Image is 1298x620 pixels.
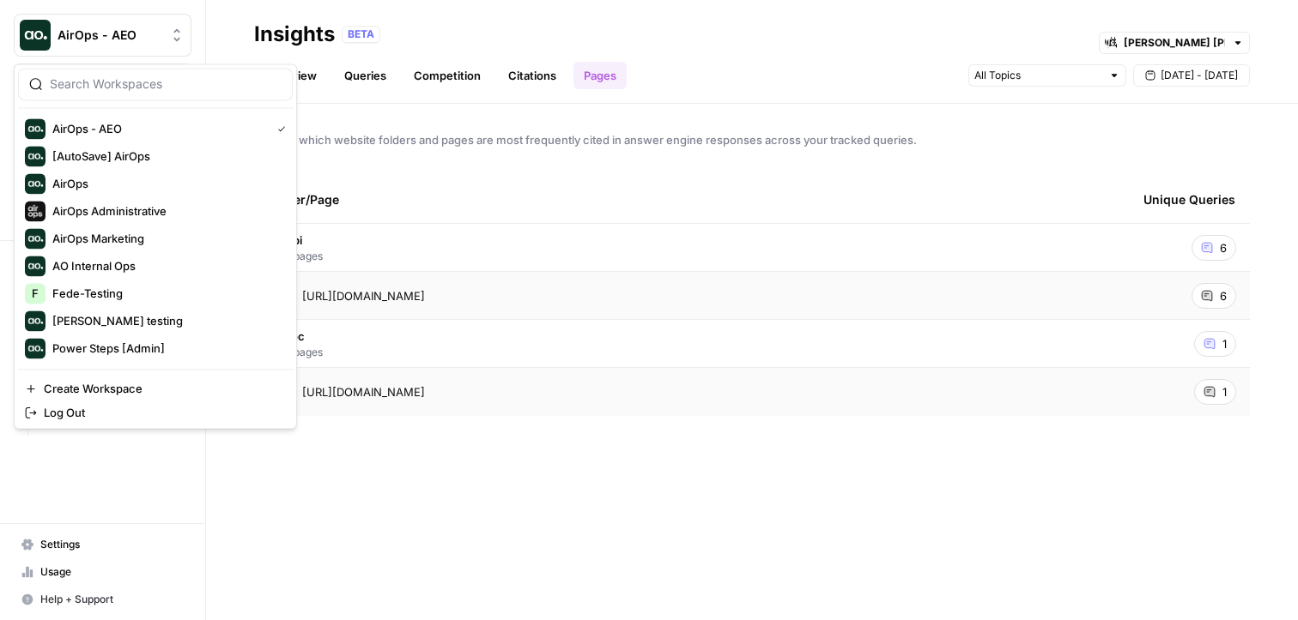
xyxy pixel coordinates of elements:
span: F [32,285,39,302]
span: Help + Support [40,592,184,607]
span: Analyze which website folders and pages are most frequently cited in answer engine responses acro... [254,131,1250,148]
span: Fede-Testing [52,285,279,302]
span: [URL][DOMAIN_NAME] [302,383,425,400]
a: Citations [498,62,567,89]
span: AirOps - AEO [58,27,161,44]
img: [AutoSave] AirOps Logo [25,146,45,166]
button: [DATE] - [DATE] [1133,64,1250,87]
a: Pages [573,62,627,89]
a: Log Out [18,400,293,424]
span: Log Out [44,404,279,421]
img: AirOps - AEO Logo [25,118,45,139]
img: Justina testing Logo [25,310,45,331]
a: Usage [14,558,191,586]
span: AirOps [52,175,279,192]
button: Help + Support [14,586,191,613]
span: [URL][DOMAIN_NAME] [302,287,425,304]
span: AirOps Administrative [52,202,279,220]
span: 1 pages [287,249,323,264]
span: Power Steps [Admin] [52,340,279,357]
a: Overview [254,62,327,89]
div: Workspace: AirOps - AEO [14,63,297,429]
span: 1 pages [287,345,323,360]
input: Morgan Stanley at Work [1124,34,1225,51]
span: Create Workspace [44,380,279,397]
span: AO Internal Ops [52,257,279,274]
div: Unique Queries [1143,176,1235,223]
a: Create Workspace [18,376,293,400]
img: AirOps Marketing Logo [25,228,45,249]
span: 1 [1222,335,1227,352]
span: Usage [40,564,184,580]
img: AirOps Logo [25,173,45,194]
span: Settings [40,537,184,552]
span: [DATE] - [DATE] [1161,68,1238,83]
img: AirOps - AEO Logo [20,20,51,51]
a: Settings [14,531,191,558]
span: api [287,232,323,249]
span: AirOps Marketing [52,230,279,247]
img: Power Steps [Admin] Logo [25,338,45,358]
a: Competition [403,62,491,89]
a: Queries [334,62,397,89]
span: [AutoSave] AirOps [52,147,279,165]
button: Workspace: AirOps - AEO [14,14,191,57]
img: AirOps Administrative Logo [25,201,45,221]
span: [PERSON_NAME] testing [52,312,279,329]
span: 6 [1220,287,1227,304]
div: BETA [342,26,380,43]
span: 6 [1220,239,1227,256]
img: AO Internal Ops Logo [25,256,45,276]
div: Insights [254,21,335,48]
div: Folder/Page [268,176,1116,223]
input: All Topics [974,67,1101,84]
input: Search Workspaces [50,75,282,93]
span: toc [287,328,323,345]
span: AirOps - AEO [52,120,264,137]
span: 1 [1222,383,1227,400]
